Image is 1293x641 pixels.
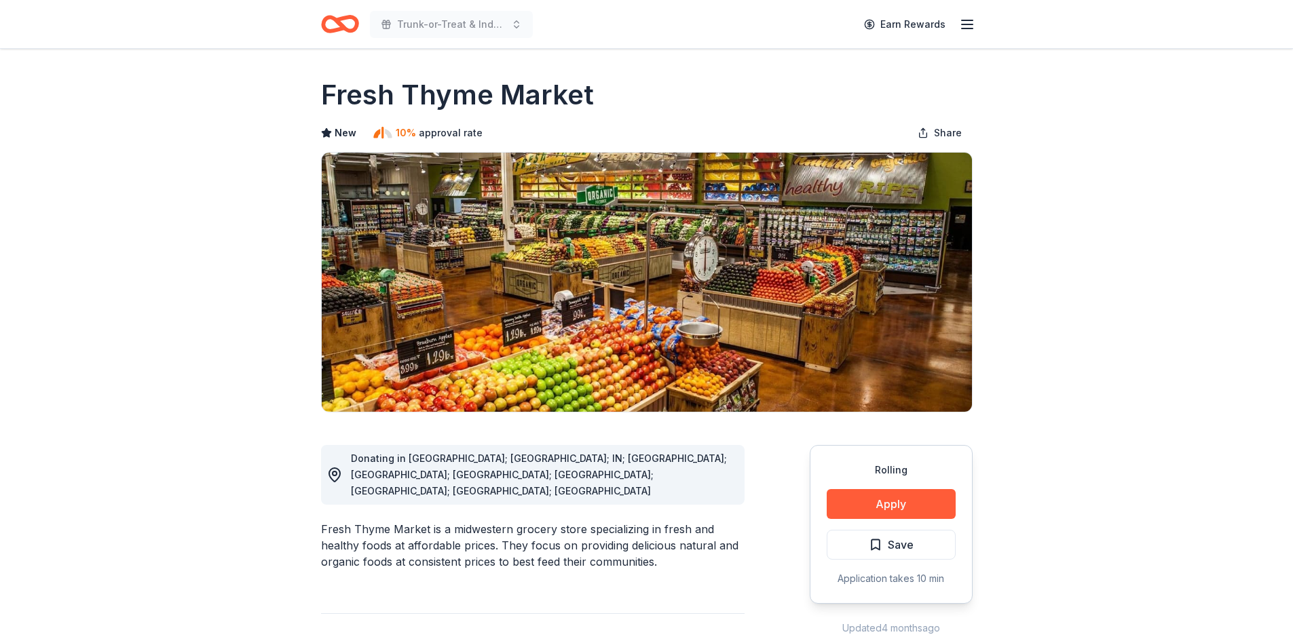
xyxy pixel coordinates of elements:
[322,153,972,412] img: Image for Fresh Thyme Market
[321,76,594,114] h1: Fresh Thyme Market
[888,536,914,553] span: Save
[827,462,956,478] div: Rolling
[419,125,483,141] span: approval rate
[856,12,954,37] a: Earn Rewards
[321,521,745,570] div: Fresh Thyme Market is a midwestern grocery store specializing in fresh and healthy foods at affor...
[351,452,727,497] span: Donating in [GEOGRAPHIC_DATA]; [GEOGRAPHIC_DATA]; IN; [GEOGRAPHIC_DATA]; [GEOGRAPHIC_DATA]; [GEOG...
[827,489,956,519] button: Apply
[397,16,506,33] span: Trunk-or-Treat & Indoor Fall Fest
[934,125,962,141] span: Share
[827,530,956,560] button: Save
[907,119,973,147] button: Share
[370,11,533,38] button: Trunk-or-Treat & Indoor Fall Fest
[827,570,956,587] div: Application takes 10 min
[321,8,359,40] a: Home
[396,125,416,141] span: 10%
[810,620,973,636] div: Updated 4 months ago
[335,125,356,141] span: New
